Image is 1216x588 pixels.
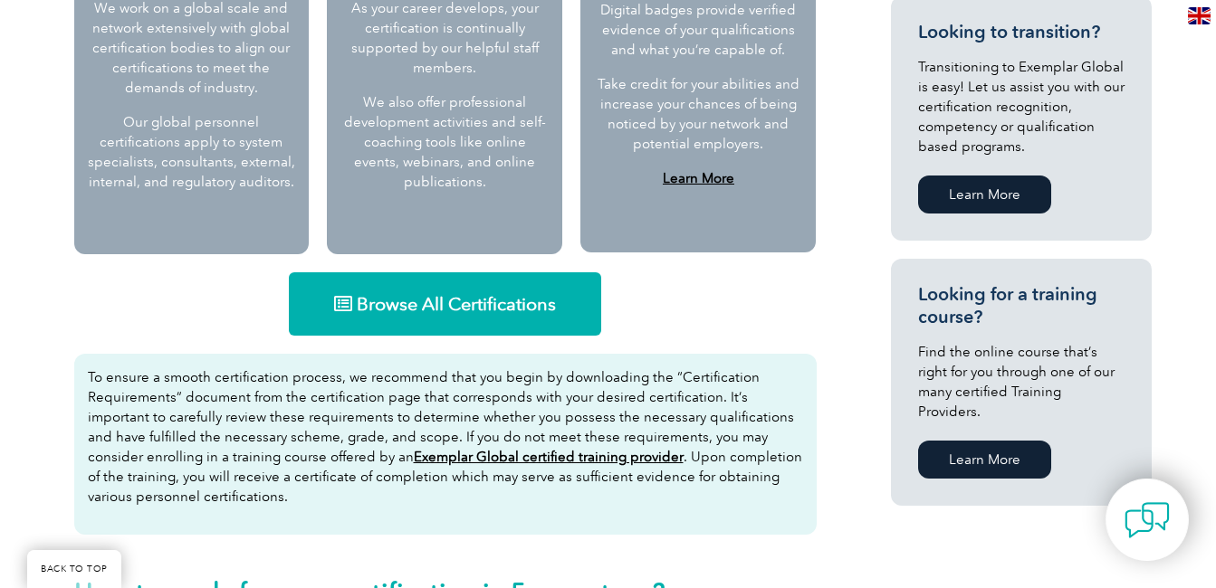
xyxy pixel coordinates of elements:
[596,74,800,154] p: Take credit for your abilities and increase your chances of being noticed by your network and pot...
[1188,7,1211,24] img: en
[918,175,1051,213] a: Learn More
[918,57,1125,156] p: Transitioning to Exemplar Global is easy! Let us assist you with our certification recognition, c...
[1125,498,1170,543] img: contact-chat.png
[918,441,1051,479] a: Learn More
[663,170,734,186] a: Learn More
[340,92,549,192] p: We also offer professional development activities and self-coaching tools like online events, web...
[918,342,1125,422] p: Find the online course that’s right for you through one of our many certified Training Providers.
[289,272,601,336] a: Browse All Certifications
[27,550,121,588] a: BACK TO TOP
[357,295,556,313] span: Browse All Certifications
[918,283,1125,328] h3: Looking for a training course?
[414,449,684,465] a: Exemplar Global certified training provider
[88,112,296,192] p: Our global personnel certifications apply to system specialists, consultants, external, internal,...
[918,21,1125,43] h3: Looking to transition?
[88,367,803,507] p: To ensure a smooth certification process, we recommend that you begin by downloading the “Certifi...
